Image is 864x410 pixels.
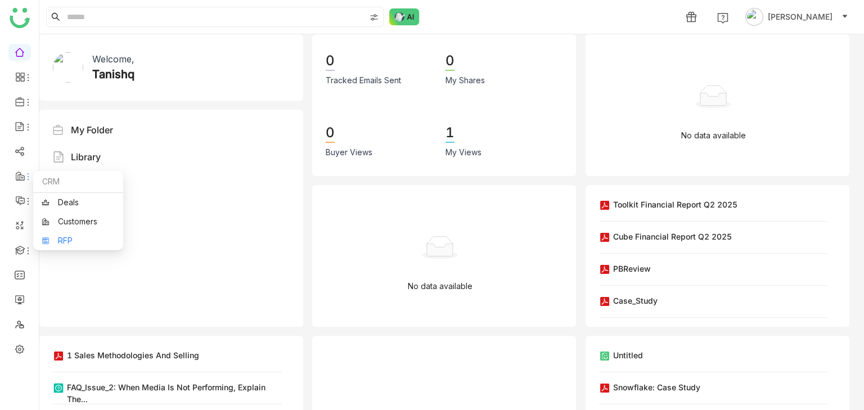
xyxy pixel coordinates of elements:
[67,349,199,361] div: 1 Sales Methodologies and Selling
[613,295,658,307] div: Case_Study
[613,231,732,242] div: Cube Financial Report Q2 2025
[613,349,643,361] div: Untitled
[10,8,30,28] img: logo
[445,52,454,71] div: 0
[326,74,401,87] div: Tracked Emails Sent
[408,280,472,292] p: No data available
[71,150,101,164] div: Library
[445,74,485,87] div: My Shares
[370,13,379,22] img: search-type.svg
[42,218,115,226] a: Customers
[67,381,281,405] div: FAQ_Issue_2: When media is not performing, explain the...
[326,146,372,159] div: Buyer Views
[92,66,134,83] div: Tanishq
[681,129,746,142] p: No data available
[92,52,134,66] div: Welcome,
[71,123,113,137] div: My Folder
[326,52,335,71] div: 0
[326,124,335,143] div: 0
[613,199,737,210] div: Toolkit Financial Report Q2 2025
[768,11,832,23] span: [PERSON_NAME]
[42,199,115,206] a: Deals
[53,52,83,83] img: 671209acaf585a2378d5d1f7
[613,381,700,393] div: Snowflake: Case Study
[717,12,728,24] img: help.svg
[389,8,420,25] img: ask-buddy-normal.svg
[445,146,481,159] div: My Views
[743,8,850,26] button: [PERSON_NAME]
[445,124,454,143] div: 1
[42,237,115,245] a: RFP
[33,171,123,193] div: CRM
[745,8,763,26] img: avatar
[613,263,651,274] div: PBReview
